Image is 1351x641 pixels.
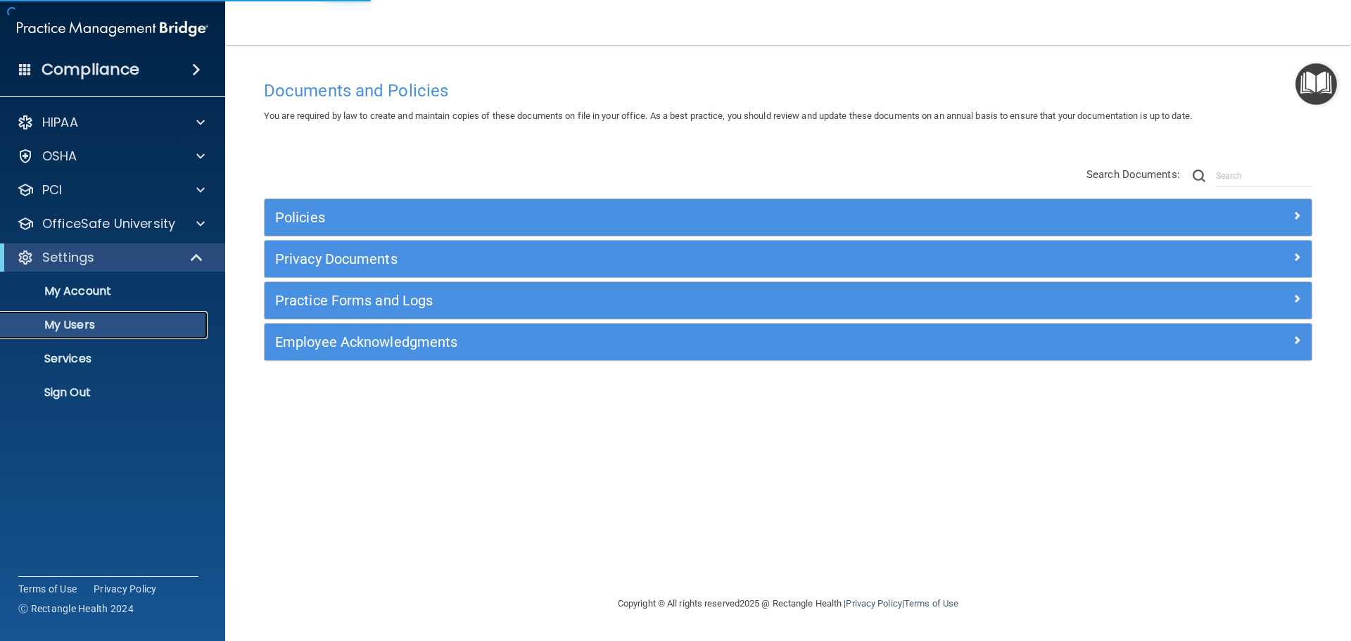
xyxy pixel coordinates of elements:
[531,581,1045,626] div: Copyright © All rights reserved 2025 @ Rectangle Health | |
[9,318,201,332] p: My Users
[18,602,134,616] span: Ⓒ Rectangle Health 2024
[275,331,1301,353] a: Employee Acknowledgments
[17,114,205,131] a: HIPAA
[1216,165,1312,186] input: Search
[264,82,1312,100] h4: Documents and Policies
[1295,63,1337,105] button: Open Resource Center
[9,386,201,400] p: Sign Out
[1086,168,1180,181] span: Search Documents:
[275,251,1039,267] h5: Privacy Documents
[42,215,175,232] p: OfficeSafe University
[42,148,77,165] p: OSHA
[275,293,1039,308] h5: Practice Forms and Logs
[275,334,1039,350] h5: Employee Acknowledgments
[275,289,1301,312] a: Practice Forms and Logs
[17,182,205,198] a: PCI
[42,114,78,131] p: HIPAA
[42,182,62,198] p: PCI
[904,598,958,609] a: Terms of Use
[17,148,205,165] a: OSHA
[275,206,1301,229] a: Policies
[9,284,201,298] p: My Account
[264,110,1192,121] span: You are required by law to create and maintain copies of these documents on file in your office. ...
[846,598,901,609] a: Privacy Policy
[42,60,139,80] h4: Compliance
[1108,541,1334,597] iframe: Drift Widget Chat Controller
[9,352,201,366] p: Services
[42,249,94,266] p: Settings
[18,582,77,596] a: Terms of Use
[17,215,205,232] a: OfficeSafe University
[1193,170,1205,182] img: ic-search.3b580494.png
[275,210,1039,225] h5: Policies
[275,248,1301,270] a: Privacy Documents
[17,249,204,266] a: Settings
[17,15,208,43] img: PMB logo
[94,582,157,596] a: Privacy Policy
